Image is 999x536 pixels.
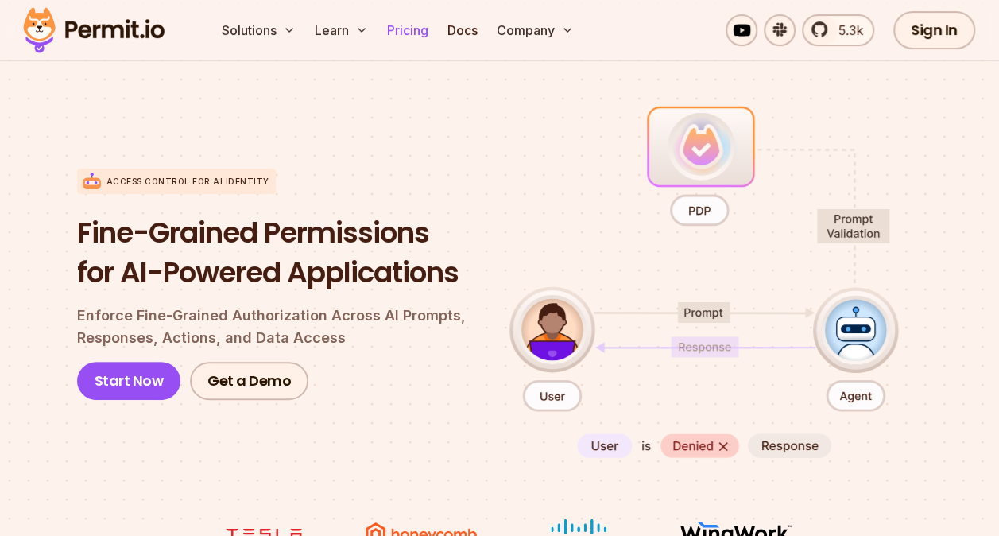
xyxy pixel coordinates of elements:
[490,14,580,46] button: Company
[16,3,172,57] img: Permit logo
[77,213,484,292] h1: Fine-Grained Permissions for AI-Powered Applications
[441,14,484,46] a: Docs
[215,14,302,46] button: Solutions
[106,176,269,188] p: Access control for AI Identity
[308,14,374,46] button: Learn
[893,11,975,49] a: Sign In
[829,21,863,40] span: 5.3k
[381,14,435,46] a: Pricing
[190,362,308,400] a: Get a Demo
[802,14,874,46] a: 5.3k
[77,305,484,349] p: Enforce Fine-Grained Authorization Across AI Prompts, Responses, Actions, and Data Access
[77,362,181,400] a: Start Now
